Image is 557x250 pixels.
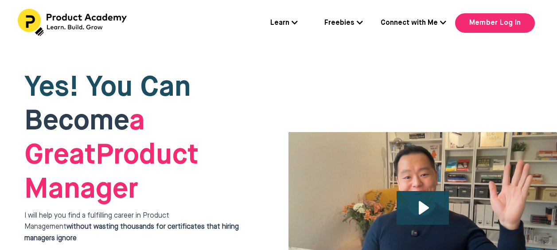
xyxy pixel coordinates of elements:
[24,223,239,242] strong: without wasting thousands for certificates that hiring managers ignore
[455,13,535,33] a: Member Log In
[24,107,129,136] span: Become
[381,18,446,29] a: Connect with Me
[24,107,145,170] strong: a Great
[324,18,363,29] a: Freebies
[397,191,449,225] button: Play Video: file-uploads/sites/127338/video/4ffeae-3e1-a2cd-5ad6-eac528a42_Why_I_built_product_ac...
[270,18,298,29] a: Learn
[24,107,199,204] span: Product Manager
[24,212,239,242] span: I will help you find a fulfilling career in Product Management
[24,74,191,102] span: Yes! You Can
[18,9,129,36] img: Header Logo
